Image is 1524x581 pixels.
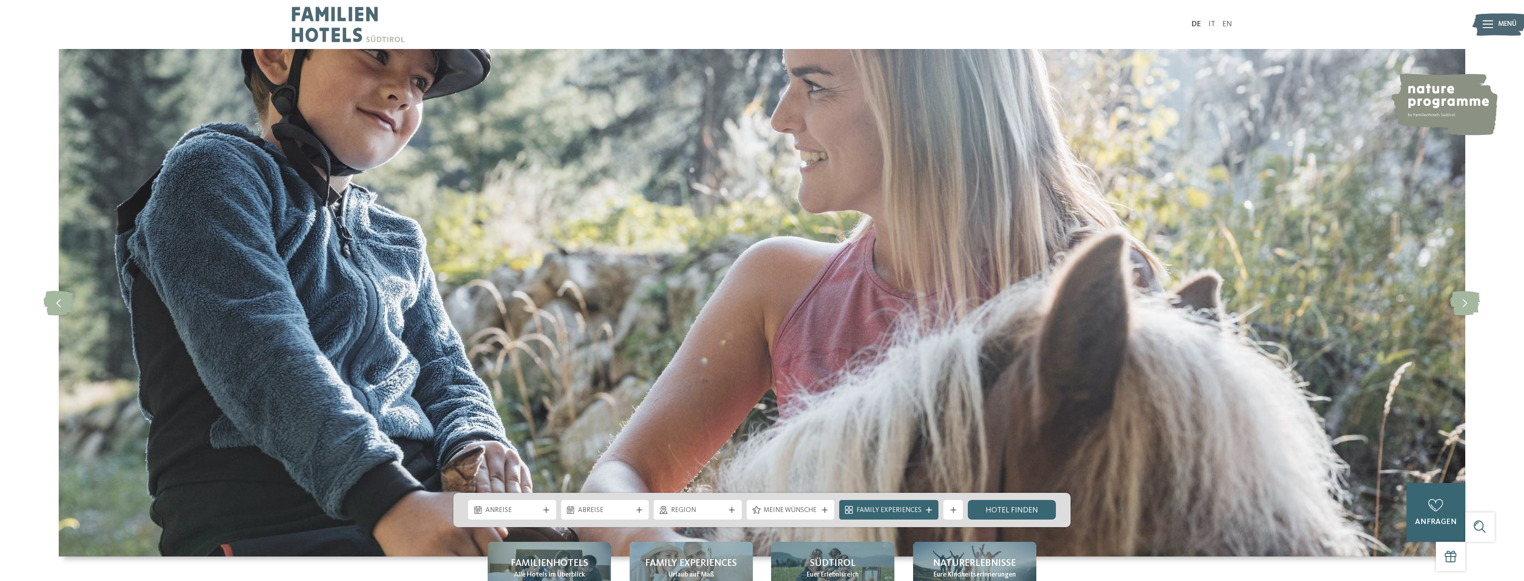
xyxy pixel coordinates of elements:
[485,506,539,516] span: Anreise
[857,506,922,516] span: Family Experiences
[1415,518,1457,526] span: anfragen
[511,557,588,570] span: Familienhotels
[671,506,725,516] span: Region
[810,557,856,570] span: Südtirol
[1192,20,1201,28] a: DE
[968,500,1056,520] a: Hotel finden
[1407,483,1465,542] a: anfragen
[764,506,817,516] span: Meine Wünsche
[1209,20,1215,28] a: IT
[645,557,737,570] span: Family Experiences
[514,570,585,580] span: Alle Hotels im Überblick
[934,570,1016,580] span: Eure Kindheitserinnerungen
[1222,20,1232,28] a: EN
[933,557,1016,570] span: Naturerlebnisse
[1390,73,1497,135] img: nature programme by Familienhotels Südtirol
[1498,20,1516,29] span: Menü
[59,49,1465,557] img: Familienhotels Südtirol: The happy family places
[668,570,714,580] span: Urlaub auf Maß
[578,506,632,516] span: Abreise
[807,570,859,580] span: Euer Erlebnisreich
